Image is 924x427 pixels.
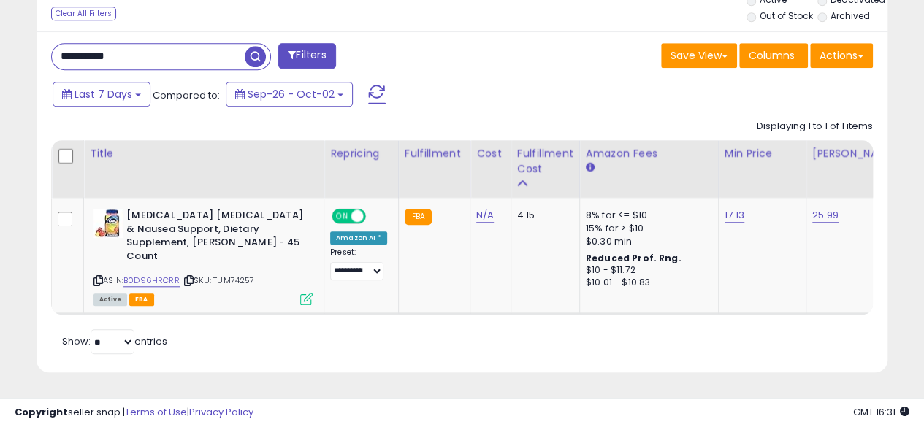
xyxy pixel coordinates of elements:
[586,277,707,289] div: $10.01 - $10.83
[405,146,464,161] div: Fulfillment
[248,87,335,101] span: Sep-26 - Oct-02
[586,161,595,174] small: Amazon Fees.
[517,209,568,222] div: 4.15
[75,87,132,101] span: Last 7 Days
[586,146,712,161] div: Amazon Fees
[586,235,707,248] div: $0.30 min
[476,146,505,161] div: Cost
[182,274,255,286] span: | SKU: TUM74257
[725,208,744,223] a: 17.13
[853,405,909,419] span: 2025-10-14 16:31 GMT
[153,88,220,102] span: Compared to:
[330,231,387,245] div: Amazon AI *
[226,82,353,107] button: Sep-26 - Oct-02
[278,43,335,69] button: Filters
[53,82,150,107] button: Last 7 Days
[517,146,573,177] div: Fulfillment Cost
[812,208,839,223] a: 25.99
[15,406,253,420] div: seller snap | |
[189,405,253,419] a: Privacy Policy
[90,146,318,161] div: Title
[93,293,127,306] span: All listings currently available for purchase on Amazon
[812,146,899,161] div: [PERSON_NAME]
[330,247,387,280] div: Preset:
[123,274,180,287] a: B0D96HRCRR
[757,120,873,134] div: Displaying 1 to 1 of 1 items
[405,209,432,225] small: FBA
[586,252,681,264] b: Reduced Prof. Rng.
[661,43,737,68] button: Save View
[125,405,187,419] a: Terms of Use
[93,209,123,238] img: 51j7FfUhf2L._SL40_.jpg
[749,48,795,63] span: Columns
[586,209,707,222] div: 8% for <= $10
[586,264,707,277] div: $10 - $11.72
[810,43,873,68] button: Actions
[476,208,494,223] a: N/A
[93,209,313,304] div: ASIN:
[330,146,392,161] div: Repricing
[364,210,387,223] span: OFF
[759,9,812,22] label: Out of Stock
[739,43,808,68] button: Columns
[333,210,351,223] span: ON
[129,293,154,306] span: FBA
[15,405,68,419] strong: Copyright
[62,334,167,348] span: Show: entries
[126,209,304,266] b: [MEDICAL_DATA] [MEDICAL_DATA] & Nausea Support, Dietary Supplement, [PERSON_NAME] - 45 Count
[725,146,800,161] div: Min Price
[586,222,707,235] div: 15% for > $10
[51,7,116,20] div: Clear All Filters
[831,9,870,22] label: Archived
